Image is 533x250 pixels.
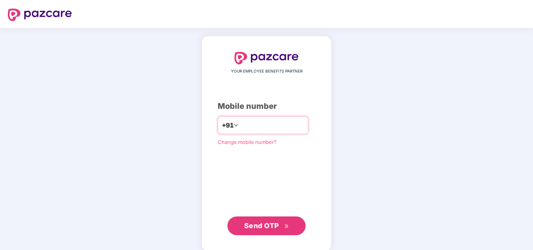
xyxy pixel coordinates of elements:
[222,121,234,130] span: +91
[218,100,315,112] div: Mobile number
[284,224,289,229] span: double-right
[8,9,72,21] img: logo
[244,222,279,230] span: Send OTP
[231,68,302,74] span: YOUR EMPLOYEE BENEFITS PARTNER
[218,139,277,145] a: Change mobile number?
[227,216,306,235] button: Send OTPdouble-right
[234,52,299,64] img: logo
[234,123,238,128] span: down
